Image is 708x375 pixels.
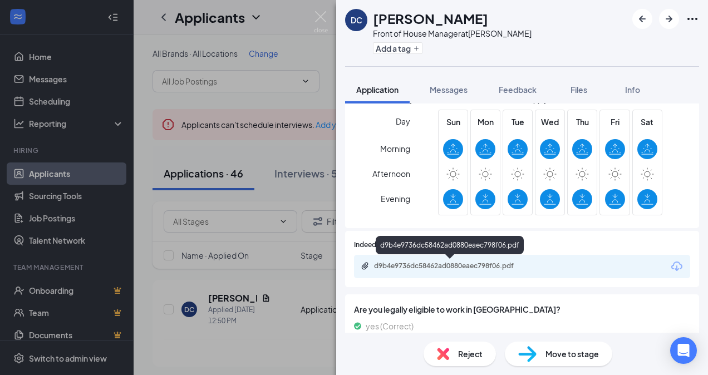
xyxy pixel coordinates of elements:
span: Sun [443,116,463,128]
span: Files [571,85,587,95]
span: Move to stage [545,348,599,360]
div: d9b4e9736dc58462ad0880eaec798f06.pdf [374,261,530,270]
span: Morning [380,139,410,159]
svg: ArrowLeftNew [636,12,649,26]
span: Feedback [499,85,537,95]
span: Afternoon [372,164,410,184]
a: Paperclipd9b4e9736dc58462ad0880eaec798f06.pdf [361,261,541,272]
span: Sat [637,116,657,128]
span: Fri [605,116,625,128]
div: d9b4e9736dc58462ad0880eaec798f06.pdf [376,236,524,254]
span: Wed [540,116,560,128]
span: Indeed Resume [354,240,403,250]
span: Evening [381,189,410,209]
span: Reject [458,348,483,360]
span: Are you legally eligible to work in [GEOGRAPHIC_DATA]? [354,303,690,315]
button: ArrowRight [659,9,679,29]
div: Front of House Manager at [PERSON_NAME] [373,28,532,39]
span: Day [396,115,410,127]
h1: [PERSON_NAME] [373,9,488,28]
div: DC [351,14,362,26]
span: Thu [572,116,592,128]
svg: Download [670,260,684,273]
span: Messages [430,85,468,95]
button: PlusAdd a tag [373,42,422,54]
svg: Plus [413,45,420,52]
div: Open Intercom Messenger [670,337,697,364]
svg: Ellipses [686,12,699,26]
svg: ArrowRight [662,12,676,26]
span: Mon [475,116,495,128]
span: Application [356,85,399,95]
button: ArrowLeftNew [632,9,652,29]
span: Tue [508,116,528,128]
svg: Paperclip [361,261,370,270]
span: yes (Correct) [366,320,414,332]
span: Info [625,85,640,95]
